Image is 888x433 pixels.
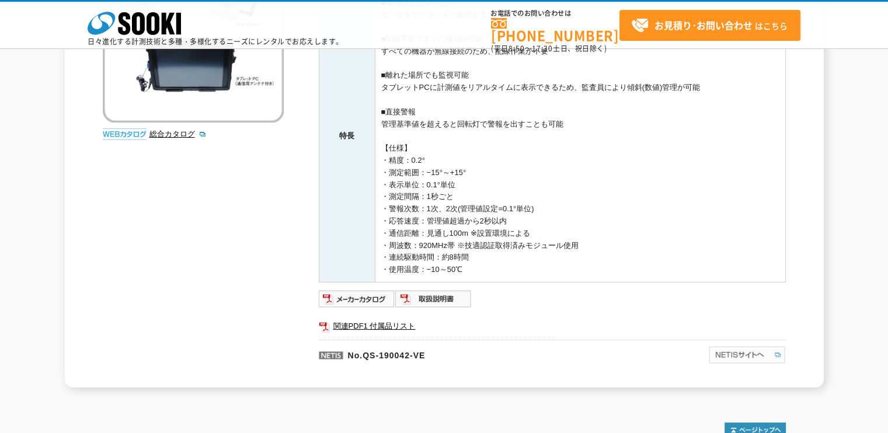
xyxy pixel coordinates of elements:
a: お見積り･お問い合わせはこちら [619,10,800,41]
img: メーカーカタログ [319,289,395,308]
strong: お見積り･お問い合わせ [654,18,753,32]
img: NETISサイトへ [708,345,786,364]
span: 8:50 [509,43,525,54]
a: 関連PDF1 付属品リスト [319,319,786,334]
a: 総合カタログ [149,130,207,138]
img: webカタログ [103,128,147,140]
span: 17:30 [532,43,553,54]
a: [PHONE_NUMBER] [491,18,619,42]
span: (平日 ～ 土日、祝日除く) [491,43,607,54]
img: 取扱説明書 [395,289,472,308]
a: 取扱説明書 [395,297,472,306]
a: メーカーカタログ [319,297,395,306]
p: 日々進化する計測技術と多種・多様化するニーズにレンタルでお応えします。 [88,38,343,45]
p: No.QS-190042-VE [319,340,596,368]
span: お電話でのお問い合わせは [491,10,619,17]
span: はこちら [631,17,788,34]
